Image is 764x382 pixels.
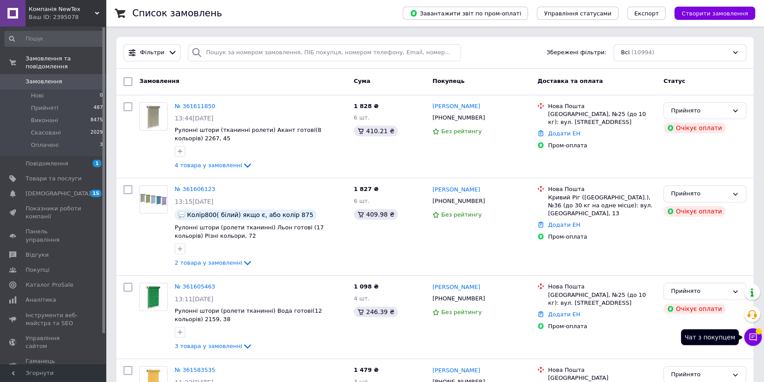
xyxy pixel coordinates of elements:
div: Пром-оплата [548,322,656,330]
span: Гаманець компанії [26,357,82,373]
span: 13:15[DATE] [175,198,213,205]
a: Фото товару [139,185,168,213]
a: Додати ЕН [548,221,580,228]
a: № 361611850 [175,103,215,109]
a: Додати ЕН [548,130,580,137]
span: Доставка та оплата [537,78,603,84]
input: Пошук за номером замовлення, ПІБ покупця, номером телефону, Email, номером накладної [188,44,461,61]
div: Пром-оплата [548,233,656,241]
span: Відгуки [26,251,49,259]
div: Очікує оплати [663,206,726,217]
a: № 361606123 [175,186,215,192]
span: 487 [94,104,103,112]
a: Створити замовлення [666,10,755,16]
div: Прийнято [671,106,728,116]
div: 409.98 ₴ [354,209,398,220]
button: Управління статусами [537,7,618,20]
a: Рулонні штори (ролети тканинні) Льон готові (17 кольорів) Різні кольори, 72 [175,224,324,239]
span: Колір800( білий) якщо є, або колір 875 [187,211,313,218]
span: 2 товара у замовленні [175,259,242,266]
img: Фото товару [140,194,167,206]
div: [GEOGRAPHIC_DATA], №25 (до 10 кг): вул. [STREET_ADDRESS] [548,291,656,307]
span: Управління сайтом [26,334,82,350]
span: Аналітика [26,296,56,304]
img: Фото товару [144,103,163,130]
span: Скасовані [31,129,61,137]
span: Каталог ProSale [26,281,73,289]
span: 2029 [90,129,103,137]
span: Експорт [634,10,659,17]
span: Оплачені [31,141,59,149]
span: Завантажити звіт по пром-оплаті [410,9,521,17]
span: [PHONE_NUMBER] [432,295,485,302]
span: 13:11[DATE] [175,296,213,303]
span: 6 шт. [354,198,370,204]
span: 15 [90,190,101,197]
span: [PHONE_NUMBER] [432,198,485,204]
span: Статус [663,78,685,84]
div: Ваш ID: 2395078 [29,13,106,21]
span: Управління статусами [544,10,611,17]
span: Рулонні штори (тканинні ролети) Акант готові(8 кольорів) 2267, 45 [175,127,322,142]
button: Експорт [627,7,666,20]
span: 4 товара у замовленні [175,162,242,169]
a: [PERSON_NAME] [432,102,480,111]
img: Фото товару [144,283,162,311]
span: 1 479 ₴ [354,367,378,373]
div: Нова Пошта [548,102,656,110]
span: 1 827 ₴ [354,186,378,192]
a: [PERSON_NAME] [432,186,480,194]
a: № 361605463 [175,283,215,290]
span: Покупці [26,266,49,274]
span: Без рейтингу [441,309,482,315]
span: Виконані [31,116,58,124]
span: 1 098 ₴ [354,283,378,290]
a: 4 товара у замовленні [175,162,253,169]
a: 3 товара у замовленні [175,343,253,349]
a: Рулонні штори (ролети тканинні) Вода готові(12 кольорів) 2159, 38 [175,307,322,322]
div: Кривий Ріг ([GEOGRAPHIC_DATA].), №36 (до 30 кг на одне місце): вул. [GEOGRAPHIC_DATA], 13 [548,194,656,218]
div: Прийнято [671,189,728,198]
span: Покупець [432,78,464,84]
button: Створити замовлення [674,7,755,20]
span: Створити замовлення [682,10,748,17]
span: Інструменти веб-майстра та SEO [26,311,82,327]
span: 1 [93,160,101,167]
a: 2 товара у замовленні [175,259,253,266]
span: Cума [354,78,370,84]
a: [PERSON_NAME] [432,367,480,375]
div: Нова Пошта [548,366,656,374]
a: [PERSON_NAME] [432,283,480,292]
span: Показники роботи компанії [26,205,82,221]
div: 246.39 ₴ [354,307,398,317]
button: Чат з покупцем [744,328,762,346]
button: Завантажити звіт по пром-оплаті [403,7,528,20]
span: Компанія NewTex [29,5,95,13]
div: [GEOGRAPHIC_DATA], №25 (до 10 кг): вул. [STREET_ADDRESS] [548,110,656,126]
span: 6 шт. [354,114,370,121]
img: :speech_balloon: [178,211,185,218]
span: [PHONE_NUMBER] [432,114,485,121]
span: 3 [100,141,103,149]
div: Нова Пошта [548,283,656,291]
span: 3 товара у замовленні [175,343,242,349]
span: Замовлення та повідомлення [26,55,106,71]
span: 8475 [90,116,103,124]
span: Прийняті [31,104,58,112]
div: Пром-оплата [548,142,656,150]
span: Нові [31,92,44,100]
a: № 361583535 [175,367,215,373]
h1: Список замовлень [132,8,222,19]
div: Нова Пошта [548,185,656,193]
span: Товари та послуги [26,175,82,183]
div: 410.21 ₴ [354,126,398,136]
span: Замовлення [26,78,62,86]
div: Очікує оплати [663,123,726,133]
span: Всі [621,49,630,57]
span: 0 [100,92,103,100]
a: Фото товару [139,283,168,311]
a: Додати ЕН [548,311,580,318]
span: Панель управління [26,228,82,243]
div: Чат з покупцем [681,329,739,345]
